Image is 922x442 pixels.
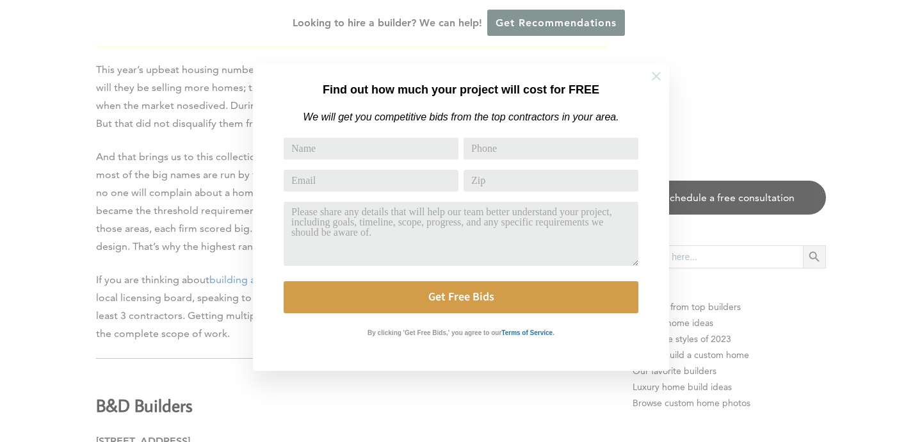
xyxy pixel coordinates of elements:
button: Get Free Bids [284,286,638,318]
a: Terms of Service [501,331,553,342]
strong: Find out how much your project will cost for FREE [323,83,599,96]
input: Name [284,138,458,162]
input: Zip [464,172,638,197]
em: We will get you competitive bids from the top contractors in your area. [303,111,619,122]
textarea: Comment or Message [284,207,638,271]
input: Email Address [284,172,458,197]
button: Close [634,54,679,99]
input: Phone [464,138,638,162]
iframe: Drift Widget Chat Controller [676,350,907,427]
strong: Terms of Service [501,334,553,341]
strong: By clicking 'Get Free Bids,' you agree to our [368,334,501,341]
strong: . [553,334,554,341]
